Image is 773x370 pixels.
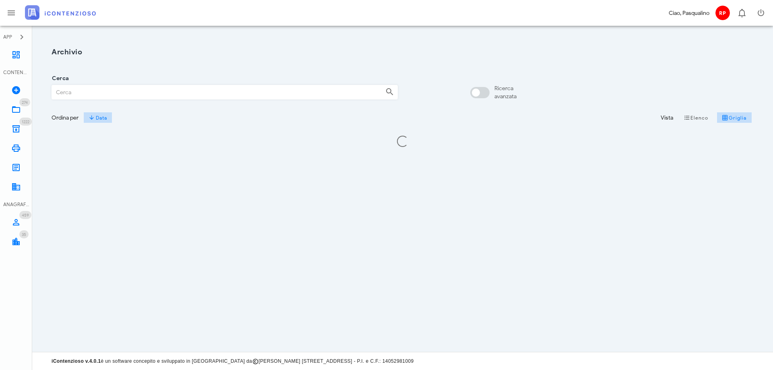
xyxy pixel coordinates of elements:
[52,47,754,58] h1: Archivio
[52,358,101,364] strong: iContenzioso v.4.0.1
[19,230,29,238] span: Distintivo
[715,6,730,20] span: RP
[717,112,752,123] button: Griglia
[19,211,31,219] span: Distintivo
[3,69,29,76] div: CONTENZIOSO
[713,3,732,23] button: RP
[22,213,29,218] span: 459
[22,232,26,237] span: 35
[722,114,747,121] span: Griglia
[52,85,379,99] input: Cerca
[661,114,673,122] div: Vista
[89,114,107,121] span: Data
[22,100,28,105] span: 274
[732,3,751,23] button: Distintivo
[678,112,713,123] button: Elenco
[50,74,69,83] label: Cerca
[684,114,709,121] span: Elenco
[669,9,709,17] div: Ciao, Pasqualino
[494,85,517,101] div: Ricerca avanzata
[52,114,79,122] div: Ordina per
[25,5,96,20] img: logo-text-2x.png
[19,98,30,106] span: Distintivo
[83,112,112,123] button: Data
[22,119,29,124] span: 1222
[3,201,29,208] div: ANAGRAFICA
[19,118,32,126] span: Distintivo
